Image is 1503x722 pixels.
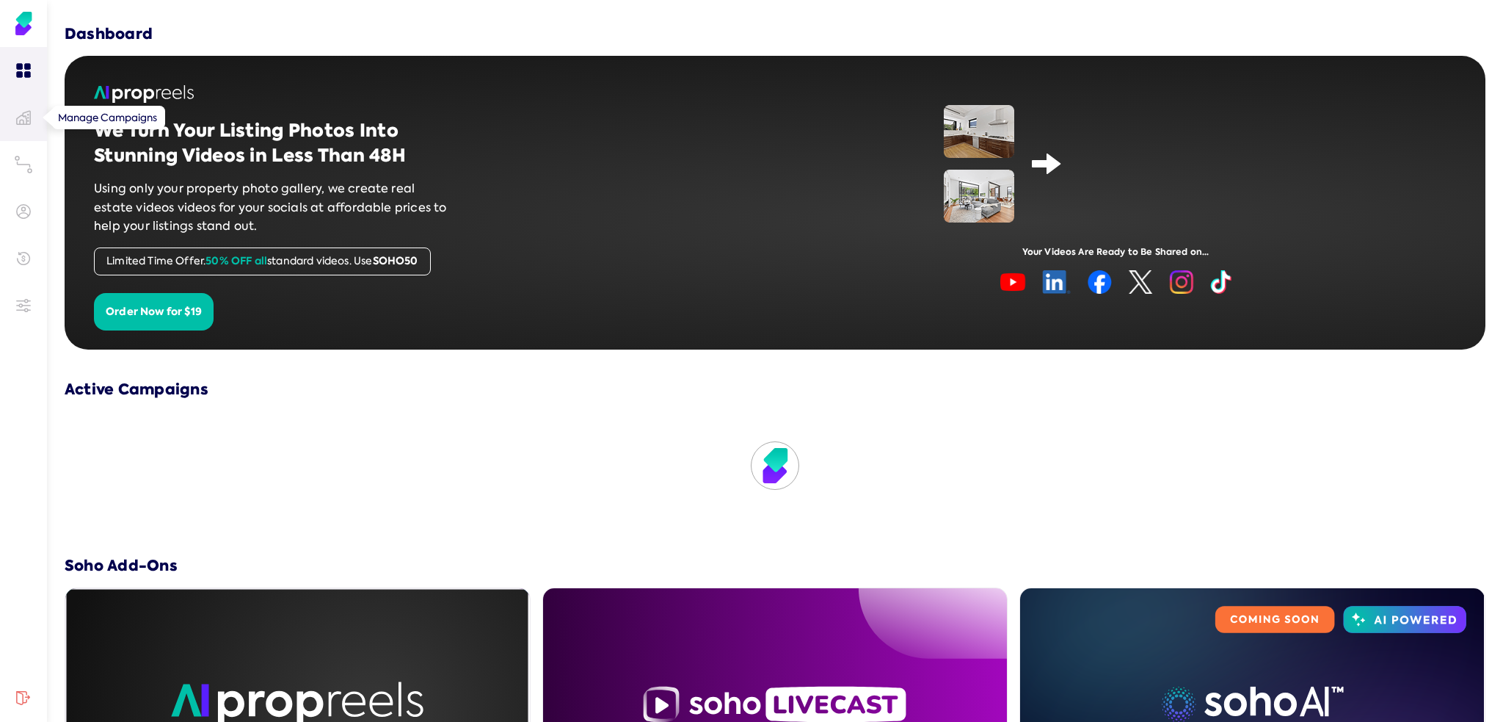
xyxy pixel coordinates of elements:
a: Order Now for $19 [94,303,214,319]
img: Soho Agent Portal Home [12,12,35,35]
span: SOHO50 [373,253,418,268]
span: 50% OFF all [205,253,267,268]
img: image [944,105,1014,158]
div: Your Videos Are Ready to Be Shared on... [775,246,1456,259]
img: image [1000,270,1231,294]
h3: Soho Add-Ons [65,555,1485,576]
button: Order Now for $19 [94,293,214,331]
img: Loading... [759,450,790,481]
h3: Active Campaigns [65,379,1485,400]
h2: We Turn Your Listing Photos Into Stunning Videos in Less Than 48H [94,118,454,167]
iframe: Demo [1079,105,1288,223]
img: image [944,170,1014,223]
p: Using only your property photo gallery, we create real estate videos videos for your socials at a... [94,179,454,236]
h3: Dashboard [65,24,153,44]
div: Limited Time Offer. standard videos. Use [94,248,431,275]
